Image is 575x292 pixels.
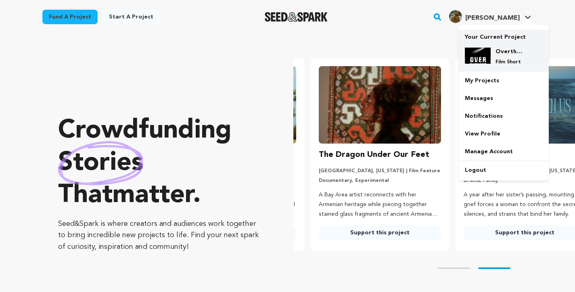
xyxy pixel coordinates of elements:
[265,12,328,22] img: Seed&Spark Logo Dark Mode
[58,141,143,185] img: hand sketched image
[319,190,441,219] p: A Bay Area artist reconnects with her Armenian heritage while piecing together stained glass frag...
[465,30,542,72] a: Your Current Project Overthought Film Short
[319,148,429,161] h3: The Dragon Under Our Feet
[458,125,549,143] a: View Profile
[113,183,193,209] span: matter
[102,10,160,24] a: Start a project
[58,218,261,253] p: Seed&Spark is where creators and audiences work together to bring incredible new projects to life...
[465,30,542,41] p: Your Current Project
[496,59,525,65] p: Film Short
[58,115,261,212] p: Crowdfunding that .
[449,10,462,23] img: 606AD1A3-9AD4-4217-995F-B3334449573A.JPG
[319,177,441,184] p: Documentary, Experimental
[319,168,441,174] p: [GEOGRAPHIC_DATA], [US_STATE] | Film Feature
[449,10,520,23] div: Andres S.'s Profile
[42,10,98,24] a: Fund a project
[265,12,328,22] a: Seed&Spark Homepage
[496,48,525,56] h4: Overthought
[458,161,549,179] a: Logout
[447,8,533,23] a: Andres S.'s Profile
[458,72,549,90] a: My Projects
[447,8,533,25] span: Andres S.'s Profile
[319,225,441,240] a: Support this project
[458,107,549,125] a: Notifications
[319,66,441,144] img: The Dragon Under Our Feet image
[458,90,549,107] a: Messages
[458,143,549,161] a: Manage Account
[465,48,491,64] img: 280a7ecd-1de7-401c-becd-03e071dd088b.JPG
[465,15,520,21] span: [PERSON_NAME]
